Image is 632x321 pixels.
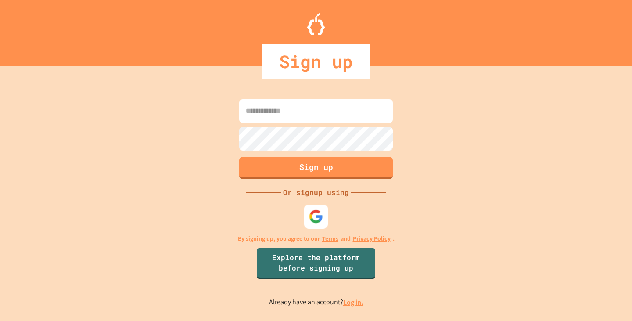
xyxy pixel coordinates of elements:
[307,13,325,35] img: Logo.svg
[239,157,393,179] button: Sign up
[238,234,395,243] p: By signing up, you agree to our and .
[322,234,338,243] a: Terms
[281,187,351,198] div: Or signup using
[343,298,363,307] a: Log in.
[309,209,323,224] img: google-icon.svg
[257,248,375,279] a: Explore the platform before signing up
[269,297,363,308] p: Already have an account?
[353,234,391,243] a: Privacy Policy
[262,44,370,79] div: Sign up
